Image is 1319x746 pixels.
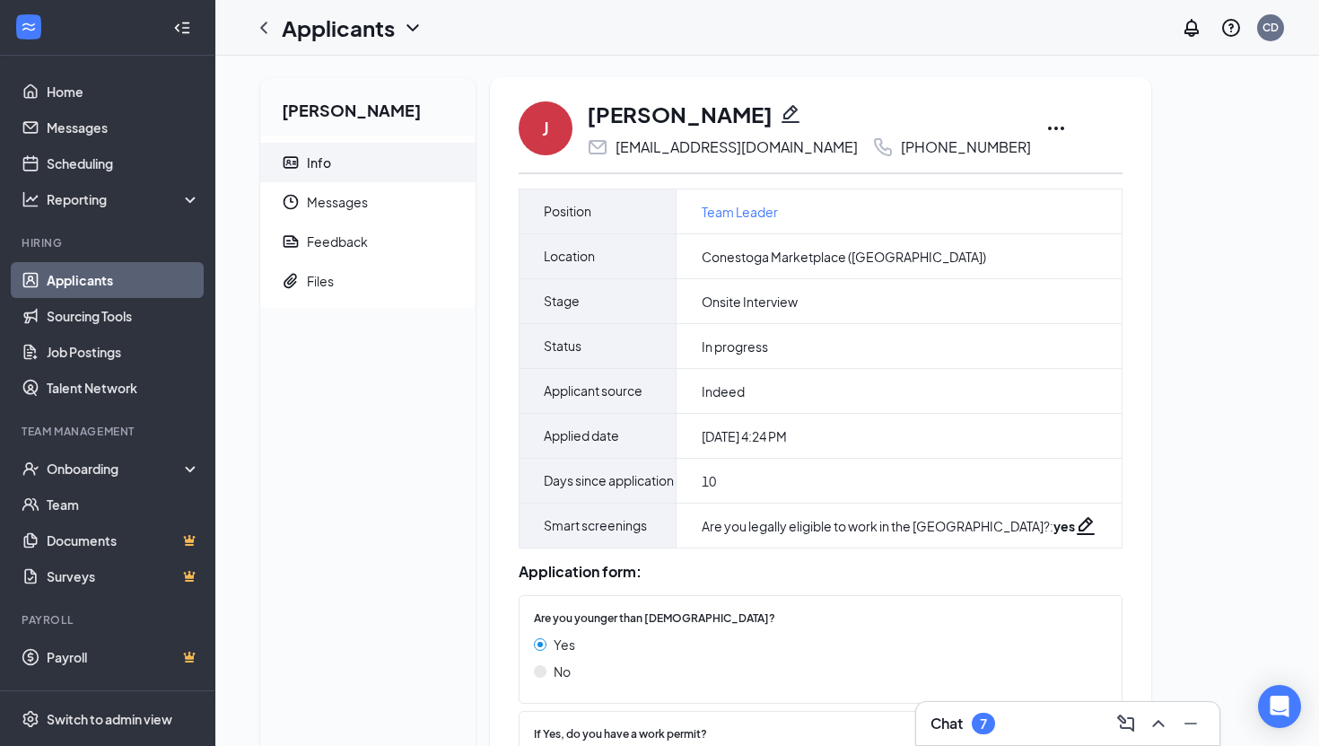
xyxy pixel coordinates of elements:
[1220,17,1242,39] svg: QuestionInfo
[307,182,461,222] span: Messages
[282,193,300,211] svg: Clock
[47,639,200,675] a: PayrollCrown
[47,487,200,522] a: Team
[519,563,1122,581] div: Application form:
[47,710,172,728] div: Switch to admin view
[260,182,476,222] a: ClockMessages
[1144,709,1173,738] button: ChevronUp
[534,726,707,743] span: If Yes, do you have a work permit?
[544,189,591,233] span: Position
[282,233,300,250] svg: Report
[1181,17,1202,39] svg: Notifications
[260,222,476,261] a: ReportFeedback
[702,517,1075,535] div: Are you legally eligible to work in the [GEOGRAPHIC_DATA]? :
[307,154,331,171] div: Info
[1075,515,1096,537] svg: Pencil
[702,248,986,266] span: Conestoga Marketplace ([GEOGRAPHIC_DATA])
[702,382,745,400] span: Indeed
[1180,713,1201,734] svg: Minimize
[47,145,200,181] a: Scheduling
[702,472,716,490] span: 10
[47,190,201,208] div: Reporting
[22,612,197,628] div: Payroll
[544,414,619,458] span: Applied date
[544,324,581,368] span: Status
[544,459,674,503] span: Days since application
[22,460,39,478] svg: UserCheck
[1148,713,1169,734] svg: ChevronUp
[587,99,773,129] h1: [PERSON_NAME]
[260,77,476,136] h2: [PERSON_NAME]
[47,110,200,145] a: Messages
[307,233,368,250] div: Feedback
[544,234,595,278] span: Location
[554,662,571,681] span: No
[47,262,200,298] a: Applicants
[282,272,300,290] svg: Paperclip
[702,202,778,222] a: Team Leader
[47,74,200,110] a: Home
[702,338,768,355] span: In progress
[47,370,200,406] a: Talent Network
[173,19,191,37] svg: Collapse
[780,103,801,125] svg: Pencil
[282,154,300,171] svg: ContactCard
[22,235,197,250] div: Hiring
[534,610,775,628] span: Are you younger than [DEMOGRAPHIC_DATA]?
[901,138,1031,156] div: [PHONE_NUMBER]
[22,424,197,439] div: Team Management
[702,293,798,311] span: Onsite Interview
[47,522,200,558] a: DocumentsCrown
[47,558,200,594] a: SurveysCrown
[47,334,200,370] a: Job Postings
[22,190,39,208] svg: Analysis
[544,279,580,323] span: Stage
[1115,713,1137,734] svg: ComposeMessage
[282,13,395,43] h1: Applicants
[22,710,39,728] svg: Settings
[20,18,38,36] svg: WorkstreamLogo
[1112,709,1140,738] button: ComposeMessage
[554,635,575,654] span: Yes
[1176,709,1205,738] button: Minimize
[260,261,476,301] a: PaperclipFiles
[307,272,334,290] div: Files
[587,136,608,158] svg: Email
[1053,518,1075,534] strong: yes
[260,143,476,182] a: ContactCardInfo
[544,369,642,413] span: Applicant source
[1045,118,1067,139] svg: Ellipses
[402,17,424,39] svg: ChevronDown
[253,17,275,39] svg: ChevronLeft
[47,298,200,334] a: Sourcing Tools
[616,138,858,156] div: [EMAIL_ADDRESS][DOMAIN_NAME]
[47,460,185,478] div: Onboarding
[1262,20,1279,35] div: CD
[980,716,987,732] div: 7
[702,427,787,445] span: [DATE] 4:24 PM
[1258,685,1301,728] div: Open Intercom Messenger
[930,714,963,733] h3: Chat
[542,116,549,141] div: J
[544,504,647,548] span: Smart screenings
[872,136,894,158] svg: Phone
